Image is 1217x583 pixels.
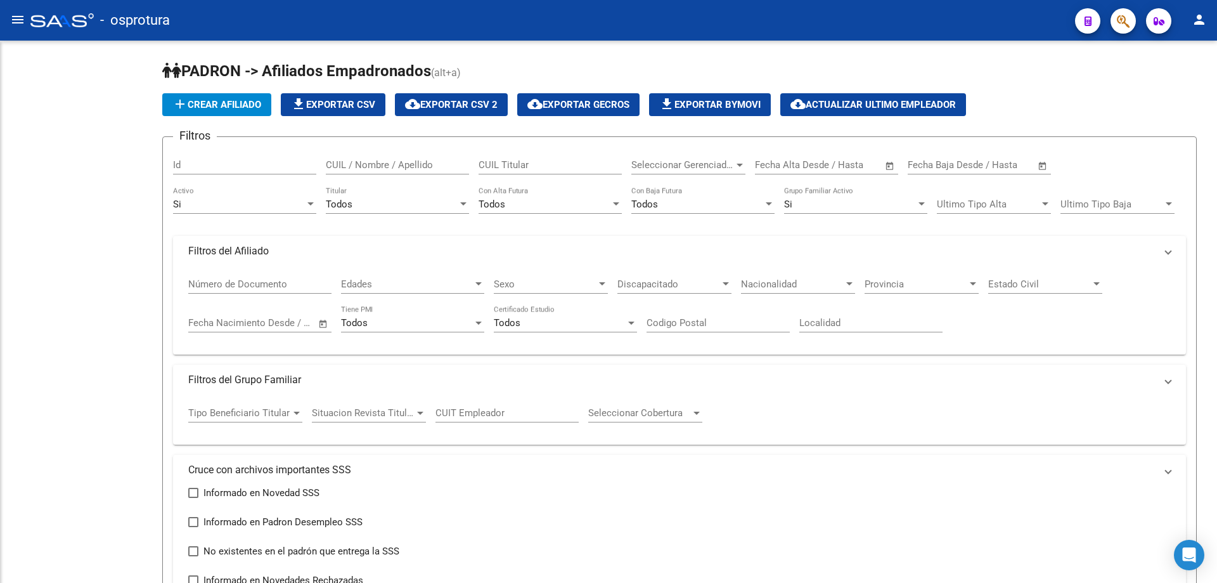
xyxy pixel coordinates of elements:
button: Exportar CSV 2 [395,93,508,116]
span: Exportar Bymovi [659,99,761,110]
span: Informado en Novedad SSS [203,485,319,501]
span: (alt+a) [431,67,461,79]
button: Crear Afiliado [162,93,271,116]
span: Estado Civil [988,278,1091,290]
mat-expansion-panel-header: Filtros del Afiliado [173,236,1186,266]
span: Informado en Padron Desempleo SSS [203,514,363,530]
input: Fecha fin [251,317,312,329]
mat-icon: person [1192,12,1207,27]
span: Discapacitado [617,278,720,290]
mat-icon: add [172,96,188,112]
mat-icon: cloud_download [790,96,806,112]
span: Todos [479,199,505,210]
mat-panel-title: Cruce con archivos importantes SSS [188,463,1156,477]
mat-icon: cloud_download [527,96,543,112]
mat-icon: file_download [291,96,306,112]
button: Open calendar [316,317,331,331]
div: Filtros del Afiliado [173,266,1186,355]
button: Exportar GECROS [517,93,640,116]
span: Si [784,199,792,210]
input: Fecha inicio [755,159,806,171]
span: No existentes en el padrón que entrega la SSS [203,544,399,559]
span: Nacionalidad [741,278,844,290]
span: Seleccionar Cobertura [588,407,691,419]
mat-expansion-panel-header: Cruce con archivos importantes SSS [173,455,1186,485]
span: Todos [494,317,520,329]
span: Exportar CSV 2 [405,99,498,110]
div: Filtros del Grupo Familiar [173,395,1186,445]
input: Fecha fin [970,159,1032,171]
span: Todos [326,199,352,210]
span: Ultimo Tipo Baja [1060,199,1163,210]
h3: Filtros [173,127,217,145]
input: Fecha inicio [908,159,959,171]
button: Open calendar [1036,159,1050,173]
span: Edades [341,278,473,290]
mat-icon: file_download [659,96,674,112]
mat-panel-title: Filtros del Afiliado [188,244,1156,258]
span: Todos [631,199,658,210]
button: Exportar CSV [281,93,385,116]
span: Ultimo Tipo Alta [937,199,1040,210]
mat-icon: menu [10,12,25,27]
span: Tipo Beneficiario Titular [188,407,291,419]
span: Exportar CSV [291,99,375,110]
button: Open calendar [883,159,898,173]
div: Open Intercom Messenger [1174,540,1204,570]
span: Sexo [494,278,596,290]
span: Situacion Revista Titular [312,407,415,419]
span: Actualizar ultimo Empleador [790,99,956,110]
input: Fecha inicio [188,317,240,329]
button: Exportar Bymovi [649,93,771,116]
span: - osprotura [100,6,170,34]
span: PADRON -> Afiliados Empadronados [162,62,431,80]
span: Seleccionar Gerenciador [631,159,734,171]
mat-icon: cloud_download [405,96,420,112]
span: Todos [341,317,368,329]
button: Actualizar ultimo Empleador [780,93,966,116]
input: Fecha fin [818,159,879,171]
mat-expansion-panel-header: Filtros del Grupo Familiar [173,365,1186,395]
span: Si [173,199,181,210]
span: Provincia [865,278,967,290]
span: Crear Afiliado [172,99,261,110]
mat-panel-title: Filtros del Grupo Familiar [188,373,1156,387]
span: Exportar GECROS [527,99,629,110]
